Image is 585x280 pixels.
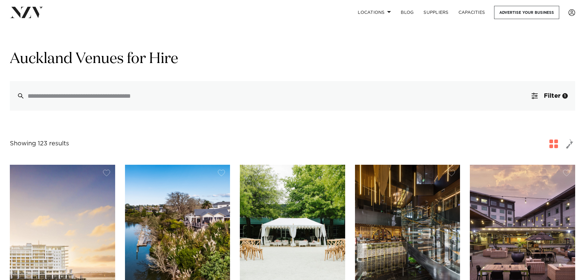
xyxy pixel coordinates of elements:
[544,93,560,99] span: Filter
[10,139,69,148] div: Showing 123 results
[494,6,559,19] a: Advertise your business
[10,49,575,69] h1: Auckland Venues for Hire
[562,93,568,99] div: 1
[396,6,419,19] a: BLOG
[524,81,575,111] button: Filter1
[353,6,396,19] a: Locations
[10,7,43,18] img: nzv-logo.png
[419,6,453,19] a: SUPPLIERS
[454,6,490,19] a: Capacities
